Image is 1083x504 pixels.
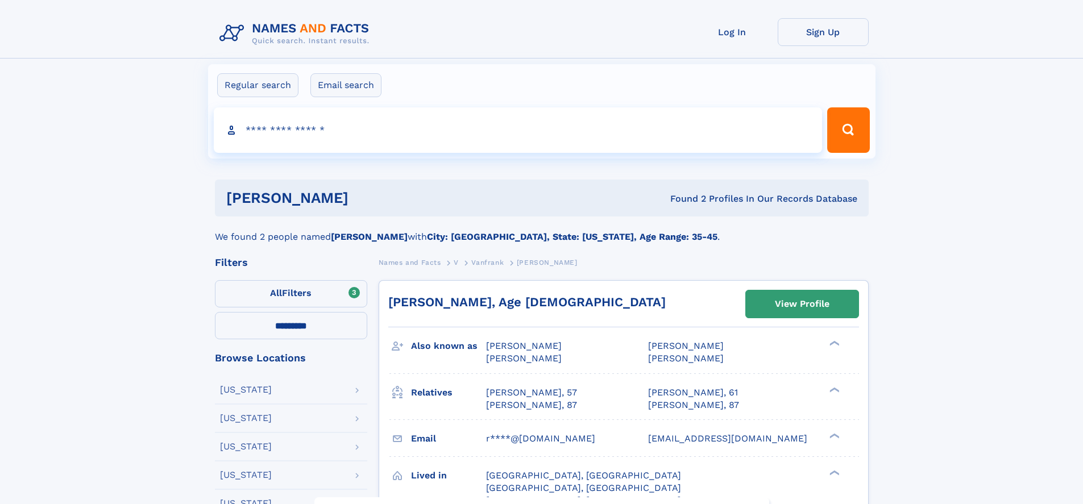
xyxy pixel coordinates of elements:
[220,414,272,423] div: [US_STATE]
[486,482,681,493] span: [GEOGRAPHIC_DATA], [GEOGRAPHIC_DATA]
[648,353,724,364] span: [PERSON_NAME]
[427,231,717,242] b: City: [GEOGRAPHIC_DATA], State: [US_STATE], Age Range: 35-45
[215,18,379,49] img: Logo Names and Facts
[331,231,408,242] b: [PERSON_NAME]
[411,429,486,448] h3: Email
[509,193,857,205] div: Found 2 Profiles In Our Records Database
[486,470,681,481] span: [GEOGRAPHIC_DATA], [GEOGRAPHIC_DATA]
[411,336,486,356] h3: Also known as
[471,255,504,269] a: Vanfrank
[214,107,823,153] input: search input
[270,288,282,298] span: All
[215,280,367,307] label: Filters
[454,255,459,269] a: V
[379,255,441,269] a: Names and Facts
[411,466,486,485] h3: Lived in
[310,73,381,97] label: Email search
[226,191,509,205] h1: [PERSON_NAME]
[775,291,829,317] div: View Profile
[486,399,577,411] a: [PERSON_NAME], 87
[648,340,724,351] span: [PERSON_NAME]
[687,18,778,46] a: Log In
[648,433,807,444] span: [EMAIL_ADDRESS][DOMAIN_NAME]
[778,18,869,46] a: Sign Up
[215,216,869,244] div: We found 2 people named with .
[215,257,367,268] div: Filters
[648,399,739,411] a: [PERSON_NAME], 87
[411,383,486,402] h3: Relatives
[827,340,840,347] div: ❯
[827,469,840,476] div: ❯
[388,295,666,309] a: [PERSON_NAME], Age [DEMOGRAPHIC_DATA]
[220,470,272,480] div: [US_STATE]
[454,259,459,266] span: V
[215,353,367,363] div: Browse Locations
[827,107,869,153] button: Search Button
[217,73,298,97] label: Regular search
[220,385,272,394] div: [US_STATE]
[746,290,858,318] a: View Profile
[220,442,272,451] div: [US_STATE]
[648,386,738,399] a: [PERSON_NAME], 61
[517,259,578,266] span: [PERSON_NAME]
[471,259,504,266] span: Vanfrank
[486,353,562,364] span: [PERSON_NAME]
[486,340,562,351] span: [PERSON_NAME]
[827,386,840,393] div: ❯
[827,432,840,439] div: ❯
[486,386,577,399] a: [PERSON_NAME], 57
